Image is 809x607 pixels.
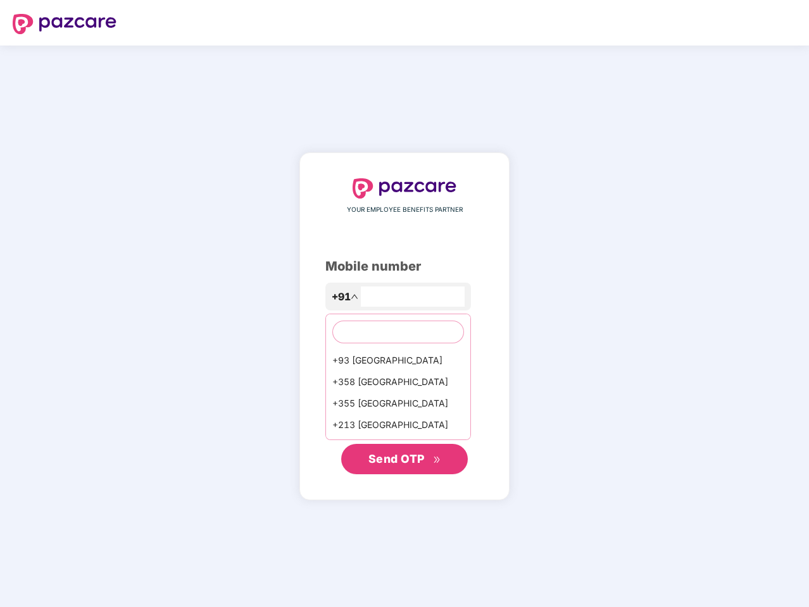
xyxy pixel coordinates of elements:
div: +213 [GEOGRAPHIC_DATA] [326,414,470,436]
img: logo [13,14,116,34]
div: Mobile number [325,257,484,276]
div: +355 [GEOGRAPHIC_DATA] [326,393,470,414]
span: double-right [433,456,441,464]
div: +358 [GEOGRAPHIC_DATA] [326,371,470,393]
div: +1684 AmericanSamoa [326,436,470,457]
img: logo [353,178,456,199]
div: +93 [GEOGRAPHIC_DATA] [326,350,470,371]
span: +91 [332,289,351,305]
button: Send OTPdouble-right [341,444,468,474]
span: YOUR EMPLOYEE BENEFITS PARTNER [347,205,463,215]
span: Send OTP [368,452,425,465]
span: up [351,293,358,300]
